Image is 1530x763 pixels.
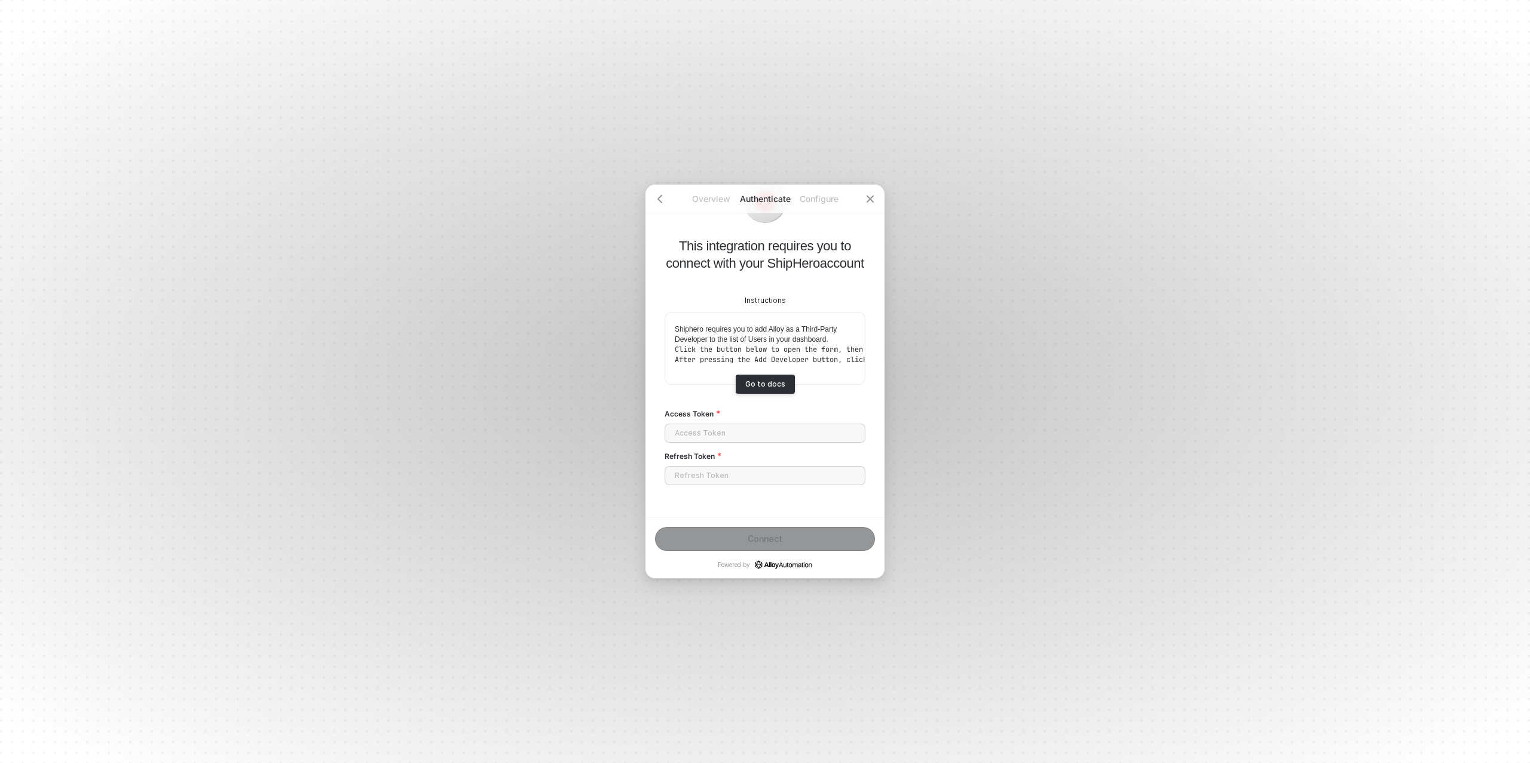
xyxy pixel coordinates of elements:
div: Go to docs [745,379,785,388]
label: Access Token [665,409,865,419]
p: Overview [684,193,738,205]
p: Shiphero requires you to add Alloy as a Third-Party Developer to the list of Users in your dashbo... [675,324,855,345]
p: This integration requires you to connect with your ShipHero account [665,237,865,272]
input: Refresh Token [665,466,865,485]
p: Authenticate [738,193,792,205]
a: icon-success [755,560,812,569]
code: Click the button below to open the form, then enter your first name, last name and email (e.g. Al... [675,345,1273,354]
code: After pressing the Add Developer button, click Okay on the pop-up, then you should see an Access ... [675,355,1403,364]
label: Refresh Token [665,451,865,461]
a: Go to docs [736,375,795,394]
div: Instructions [665,296,865,306]
span: icon-arrow-left [655,194,665,204]
p: Powered by [718,560,812,569]
input: Access Token [665,424,865,443]
button: Connect [655,527,875,551]
p: Configure [792,193,846,205]
span: icon-close [865,194,875,204]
